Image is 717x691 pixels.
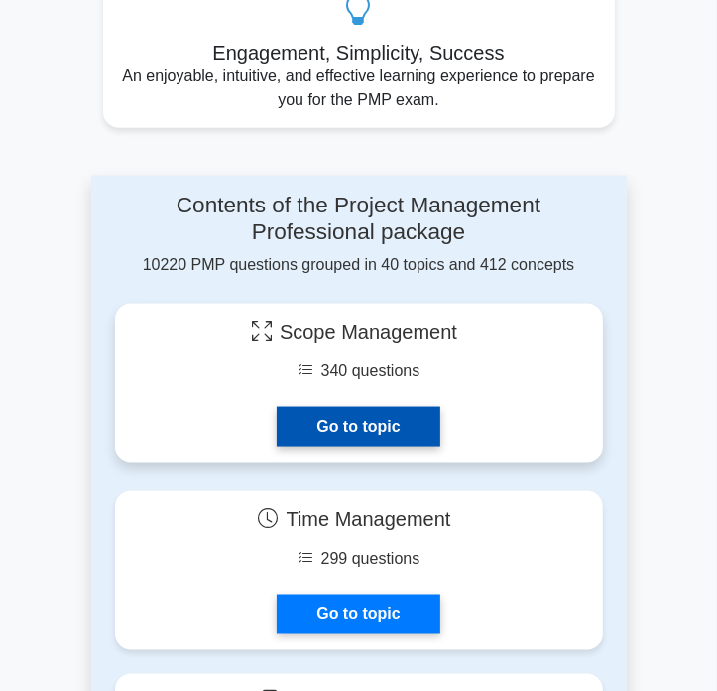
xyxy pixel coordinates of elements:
div: 10220 PMP questions grouped in 40 topics and 412 concepts [115,192,603,277]
a: Go to topic [277,595,439,634]
h4: Contents of the Project Management Professional package [115,192,603,245]
a: Go to topic [277,407,439,447]
p: An enjoyable, intuitive, and effective learning experience to prepare you for the PMP exam. [119,65,599,112]
h5: Engagement, Simplicity, Success [119,41,599,65]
